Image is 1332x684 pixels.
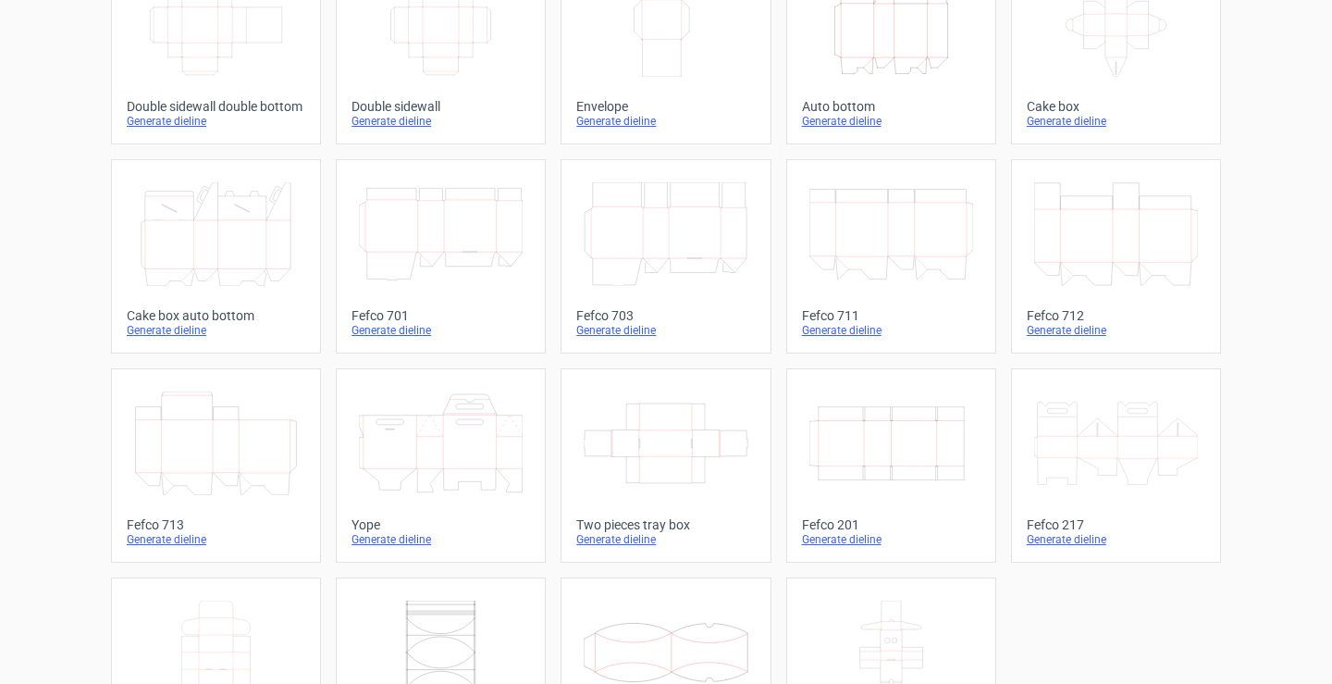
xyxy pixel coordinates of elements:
div: Generate dieline [576,323,755,338]
a: Fefco 711Generate dieline [786,159,996,354]
div: Generate dieline [127,532,305,547]
a: YopeGenerate dieline [336,368,546,563]
div: Generate dieline [802,114,980,129]
div: Generate dieline [576,532,755,547]
div: Fefco 713 [127,517,305,532]
a: Fefco 217Generate dieline [1011,368,1221,563]
div: Fefco 701 [351,308,530,323]
div: Generate dieline [127,114,305,129]
a: Fefco 201Generate dieline [786,368,996,563]
div: Yope [351,517,530,532]
div: Cake box [1027,99,1205,114]
div: Generate dieline [802,532,980,547]
div: Generate dieline [1027,532,1205,547]
div: Two pieces tray box [576,517,755,532]
div: Double sidewall [351,99,530,114]
a: Cake box auto bottomGenerate dieline [111,159,321,354]
a: Fefco 712Generate dieline [1011,159,1221,354]
a: Fefco 713Generate dieline [111,368,321,563]
a: Fefco 701Generate dieline [336,159,546,354]
div: Generate dieline [802,323,980,338]
div: Fefco 711 [802,308,980,323]
div: Auto bottom [802,99,980,114]
div: Fefco 712 [1027,308,1205,323]
div: Generate dieline [1027,323,1205,338]
div: Envelope [576,99,755,114]
a: Fefco 703Generate dieline [561,159,771,354]
div: Generate dieline [127,323,305,338]
a: Two pieces tray boxGenerate dieline [561,368,771,563]
div: Generate dieline [351,532,530,547]
div: Double sidewall double bottom [127,99,305,114]
div: Generate dieline [351,323,530,338]
div: Cake box auto bottom [127,308,305,323]
div: Fefco 703 [576,308,755,323]
div: Fefco 201 [802,517,980,532]
div: Fefco 217 [1027,517,1205,532]
div: Generate dieline [576,114,755,129]
div: Generate dieline [351,114,530,129]
div: Generate dieline [1027,114,1205,129]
